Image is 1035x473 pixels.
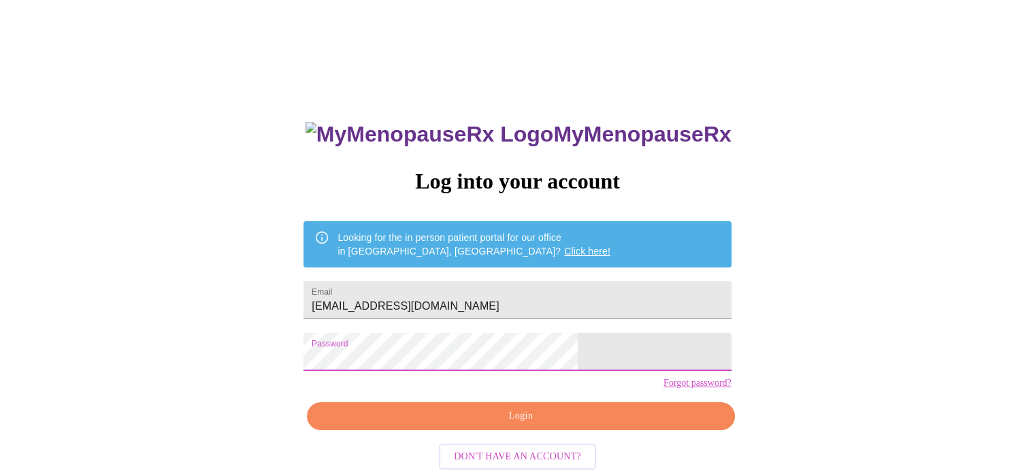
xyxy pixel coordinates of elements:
img: MyMenopauseRx Logo [306,122,553,147]
button: Login [307,402,734,430]
a: Forgot password? [663,378,732,389]
h3: Log into your account [303,169,731,194]
button: Don't have an account? [439,444,596,470]
a: Click here! [564,246,610,257]
div: Looking for the in person patient portal for our office in [GEOGRAPHIC_DATA], [GEOGRAPHIC_DATA]? [338,225,610,263]
span: Login [323,408,719,425]
a: Don't have an account? [436,449,599,461]
span: Don't have an account? [454,448,581,466]
h3: MyMenopauseRx [306,122,732,147]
